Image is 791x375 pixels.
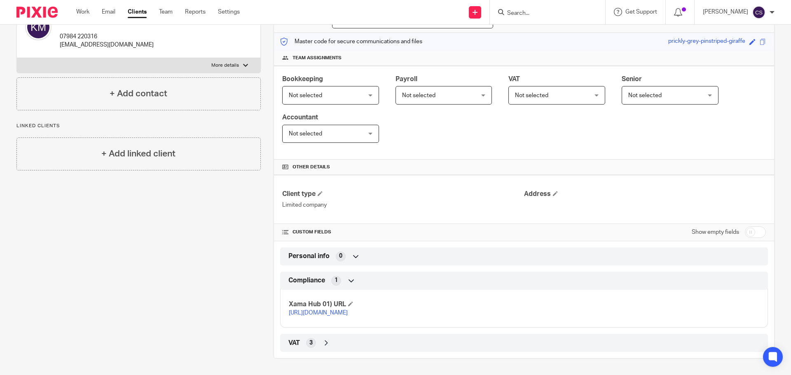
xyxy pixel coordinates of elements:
[625,9,657,15] span: Get Support
[76,8,89,16] a: Work
[185,8,206,16] a: Reports
[515,93,548,98] span: Not selected
[102,8,115,16] a: Email
[622,76,642,82] span: Senior
[16,7,58,18] img: Pixie
[218,8,240,16] a: Settings
[60,41,154,49] p: [EMAIL_ADDRESS][DOMAIN_NAME]
[101,147,176,160] h4: + Add linked client
[282,76,323,82] span: Bookkeeping
[508,76,520,82] span: VAT
[395,76,417,82] span: Payroll
[282,114,318,121] span: Accountant
[692,228,739,236] label: Show empty fields
[289,93,322,98] span: Not selected
[506,10,580,17] input: Search
[628,93,662,98] span: Not selected
[282,190,524,198] h4: Client type
[280,37,422,46] p: Master code for secure communications and files
[128,8,147,16] a: Clients
[288,339,300,347] span: VAT
[211,62,239,69] p: More details
[288,252,330,261] span: Personal info
[703,8,748,16] p: [PERSON_NAME]
[60,33,154,41] p: 07984 220316
[289,300,524,309] h4: Xama Hub 01) URL
[335,276,338,284] span: 1
[289,131,322,137] span: Not selected
[752,6,765,19] img: svg%3E
[293,164,330,170] span: Other details
[288,276,325,285] span: Compliance
[110,87,167,100] h4: + Add contact
[402,93,435,98] span: Not selected
[293,55,342,61] span: Team assignments
[289,310,348,316] a: [URL][DOMAIN_NAME]
[524,190,766,198] h4: Address
[159,8,173,16] a: Team
[668,37,745,47] div: prickly-grey-pinstriped-giraffe
[339,252,342,260] span: 0
[282,229,524,235] h4: CUSTOM FIELDS
[16,123,261,129] p: Linked clients
[25,14,51,40] img: svg%3E
[309,339,313,347] span: 3
[282,201,524,209] p: Limited company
